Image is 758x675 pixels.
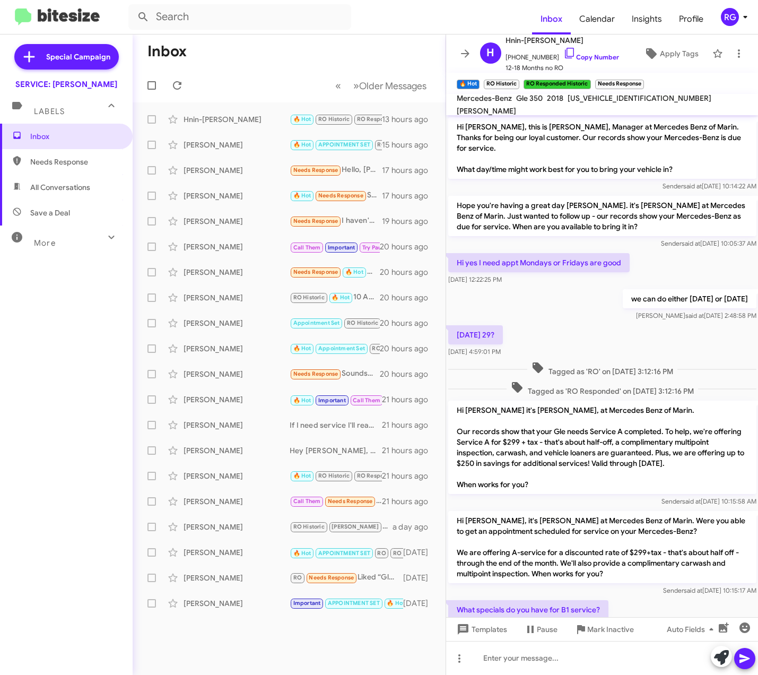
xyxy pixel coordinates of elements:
[293,523,325,530] span: RO Historic
[484,80,519,89] small: RO Historic
[667,620,718,639] span: Auto Fields
[660,44,699,63] span: Apply Tags
[184,343,290,354] div: [PERSON_NAME]
[457,80,480,89] small: 🔥 Hot
[318,141,370,148] span: APPOINTMENT SET
[660,239,756,247] span: Sender [DATE] 10:05:37 AM
[537,620,557,639] span: Pause
[382,191,437,201] div: 17 hours ago
[184,318,290,328] div: [PERSON_NAME]
[380,292,437,303] div: 20 hours ago
[670,4,712,34] a: Profile
[184,496,290,507] div: [PERSON_NAME]
[448,600,608,619] p: What specials do you have for B1 service?
[382,445,437,456] div: 21 hours ago
[184,292,290,303] div: [PERSON_NAME]
[382,471,437,481] div: 21 hours ago
[457,106,516,116] span: [PERSON_NAME]
[328,600,380,607] span: APPOINTMENT SET
[293,370,338,377] span: Needs Response
[506,63,619,73] span: 12-18 Months no RO
[382,420,437,430] div: 21 hours ago
[382,165,437,176] div: 17 hours ago
[721,8,739,26] div: RG
[448,511,756,583] p: Hi [PERSON_NAME], it's [PERSON_NAME] at Mercedes Benz of Marin. Were you able to get an appointme...
[683,182,701,190] span: said at
[290,266,380,278] div: Price for that to
[290,189,382,202] div: Sorry! One more question. My wife just told me the windshield fluid is leaking. How much to fix t...
[387,600,405,607] span: 🔥 Hot
[293,244,321,251] span: Call Them
[318,192,363,199] span: Needs Response
[568,93,711,103] span: [US_VEHICLE_IDENTIFICATION_NUMBER]
[290,164,382,176] div: Hello, [PERSON_NAME], and thank you for your note .... I'm well out of your Neighbourhood, and ne...
[353,397,380,404] span: Call Them
[328,244,355,251] span: Important
[290,368,380,380] div: Sounds good. Thanks
[547,93,563,103] span: 2018
[290,240,380,253] div: Thanks for the offer. I'll think about it will make appointment after. Regards, s
[332,523,379,530] span: [PERSON_NAME]
[318,397,346,404] span: Important
[347,75,433,97] button: Next
[30,157,120,167] span: Needs Response
[377,141,408,148] span: RO Historic
[347,319,378,326] span: RO Historic
[184,394,290,405] div: [PERSON_NAME]
[318,550,370,557] span: APPOINTMENT SET
[532,4,571,34] span: Inbox
[293,319,340,326] span: Appointment Set
[682,497,700,505] span: said at
[662,182,756,190] span: Sender [DATE] 10:14:22 AM
[362,244,393,251] span: Try Pausing
[377,550,386,557] span: RO
[634,44,707,63] button: Apply Tags
[393,550,434,557] span: RO Responded
[293,498,321,505] span: Call Them
[345,269,363,275] span: 🔥 Hot
[571,4,623,34] a: Calendar
[14,44,119,70] a: Special Campaign
[184,369,290,379] div: [PERSON_NAME]
[403,598,437,609] div: [DATE]
[290,393,382,406] div: Inbound Call
[506,381,698,396] span: Tagged as 'RO Responded' on [DATE] 3:12:16 PM
[184,267,290,278] div: [PERSON_NAME]
[290,495,382,507] div: Actually I had my tires checked by others. Per their review and the mileage All 4 are practically...
[184,471,290,481] div: [PERSON_NAME]
[486,45,494,62] span: H
[293,218,338,224] span: Needs Response
[34,107,65,116] span: Labels
[290,597,403,609] div: Thank you!
[380,318,437,328] div: 20 hours ago
[357,116,421,123] span: RO Responded Historic
[516,93,543,103] span: Gle 350
[332,294,350,301] span: 🔥 Hot
[527,361,677,377] span: Tagged as 'RO' on [DATE] 3:12:16 PM
[293,192,311,199] span: 🔥 Hot
[403,573,437,583] div: [DATE]
[290,139,382,151] div: Hi [PERSON_NAME],Just let me know a good day and time that works for you so we can pre-book the a...
[293,345,311,352] span: 🔥 Hot
[622,289,756,308] p: we can do either [DATE] or [DATE]
[446,620,516,639] button: Templates
[448,325,503,344] p: [DATE] 29?
[448,401,756,494] p: Hi [PERSON_NAME] it's [PERSON_NAME], at Mercedes Benz of Marin. Our records show that your Gle ne...
[290,470,382,482] div: Hi [PERSON_NAME]! No service needed. Thanks for checking.
[290,291,380,304] div: 10 AM [DATE] works perfectly! I’ll go ahead and book that appointment for you.
[293,141,311,148] span: 🔥 Hot
[661,497,756,505] span: Sender [DATE] 10:15:58 AM
[293,294,325,301] span: RO Historic
[290,420,382,430] div: If I need service I'll reach out to you. Thanks
[328,498,373,505] span: Needs Response
[380,267,437,278] div: 20 hours ago
[403,547,437,558] div: [DATE]
[46,51,110,62] span: Special Campaign
[623,4,670,34] span: Insights
[382,114,437,125] div: 13 hours ago
[290,572,403,584] div: Liked “Glad to hear you had a great experience! If you need to schedule any maintenance or repair...
[329,75,347,97] button: Previous
[290,521,393,533] div: Your vehicle is equipped with staggered tires: Michelin Pilot Sport 265/40ZR21 in the front and M...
